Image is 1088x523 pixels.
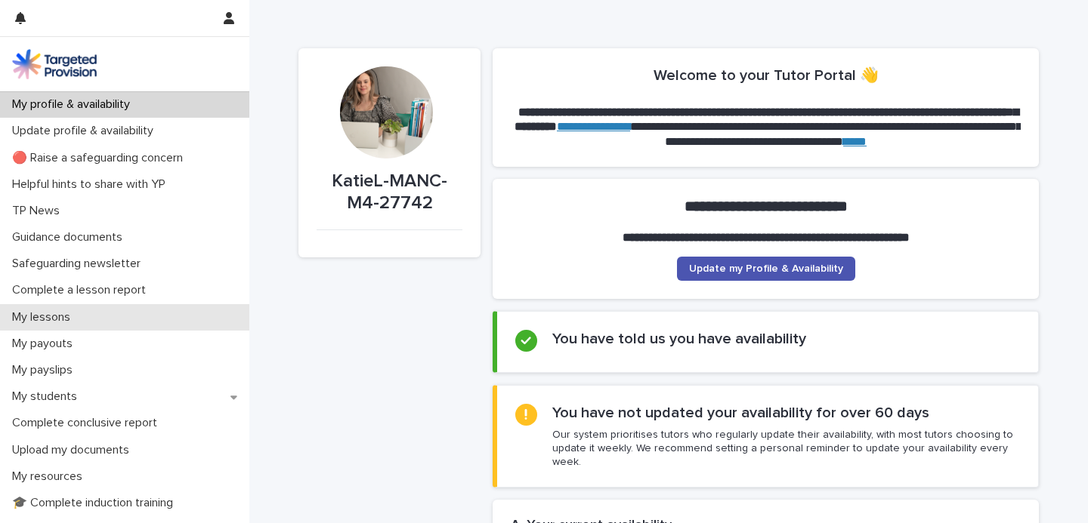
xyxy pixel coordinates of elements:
[6,363,85,377] p: My payslips
[6,257,153,271] p: Safeguarding newsletter
[677,257,855,281] a: Update my Profile & Availability
[6,177,178,192] p: Helpful hints to share with YP
[654,66,879,85] h2: Welcome to your Tutor Portal 👋
[6,151,195,165] p: 🔴 Raise a safeguarding concern
[6,443,141,457] p: Upload my documents
[6,283,158,297] p: Complete a lesson report
[6,337,85,351] p: My payouts
[6,389,89,404] p: My students
[6,416,169,430] p: Complete conclusive report
[6,204,72,218] p: TP News
[6,230,134,245] p: Guidance documents
[552,330,806,348] h2: You have told us you have availability
[12,49,97,79] img: M5nRWzHhSzIhMunXDL62
[6,124,165,138] p: Update profile & availability
[6,469,94,484] p: My resources
[552,428,1020,469] p: Our system prioritises tutors who regularly update their availability, with most tutors choosing ...
[6,310,82,325] p: My lessons
[6,496,185,510] p: 🎓 Complete induction training
[6,97,142,112] p: My profile & availability
[317,171,462,214] p: KatieL-MANC-M4-27742
[552,404,929,422] h2: You have not updated your availability for over 60 days
[689,263,843,274] span: Update my Profile & Availability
